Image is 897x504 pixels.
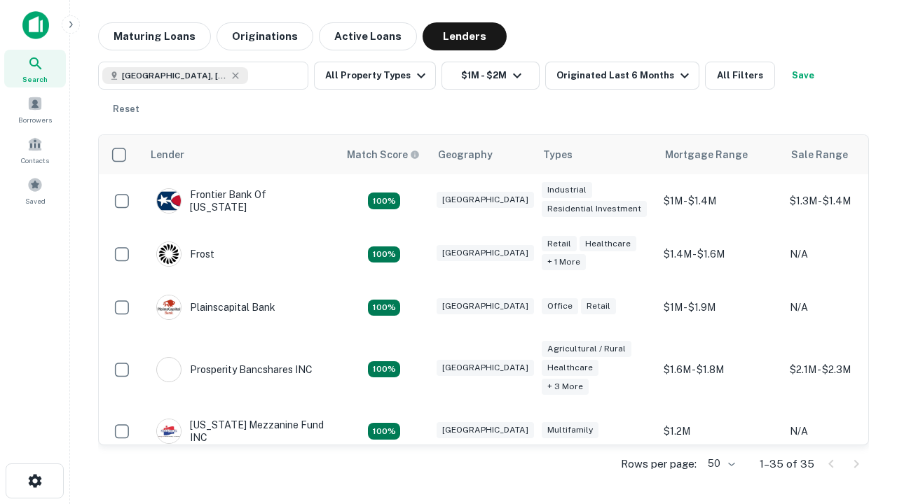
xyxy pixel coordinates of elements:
div: Plainscapital Bank [156,295,275,320]
div: [GEOGRAPHIC_DATA] [437,360,534,376]
div: Matching Properties: 5, hasApolloMatch: undefined [368,423,400,440]
th: Types [535,135,657,174]
div: Healthcare [580,236,636,252]
div: + 1 more [542,254,586,270]
button: Maturing Loans [98,22,211,50]
div: Office [542,298,578,314]
div: [US_STATE] Mezzanine Fund INC [156,419,324,444]
th: Lender [142,135,338,174]
div: Residential Investment [542,201,647,217]
span: [GEOGRAPHIC_DATA], [GEOGRAPHIC_DATA], [GEOGRAPHIC_DATA] [122,69,227,82]
div: Capitalize uses an advanced AI algorithm to match your search with the best lender. The match sco... [347,147,420,162]
button: Save your search to get updates of matches that match your search criteria. [781,62,826,90]
div: [GEOGRAPHIC_DATA] [437,192,534,208]
img: picture [157,295,181,319]
button: Originations [217,22,313,50]
p: 1–35 of 35 [760,456,814,472]
p: Rows per page: [621,456,697,472]
td: $1.6M - $1.8M [657,334,783,405]
span: Search [22,73,48,85]
span: Saved [25,195,46,206]
img: picture [157,242,181,266]
th: Mortgage Range [657,135,783,174]
button: Originated Last 6 Months [545,62,699,90]
a: Borrowers [4,90,66,128]
th: Geography [430,135,535,174]
div: Agricultural / Rural [542,341,631,357]
div: [GEOGRAPHIC_DATA] [437,298,534,314]
button: Lenders [423,22,507,50]
div: Multifamily [542,422,598,438]
div: Industrial [542,182,592,198]
div: Originated Last 6 Months [556,67,693,84]
div: Prosperity Bancshares INC [156,357,313,382]
img: picture [157,189,181,213]
div: Matching Properties: 4, hasApolloMatch: undefined [368,300,400,316]
button: All Property Types [314,62,436,90]
a: Saved [4,171,66,209]
div: Sale Range [791,146,848,163]
div: Frost [156,241,214,267]
a: Search [4,50,66,87]
button: $1M - $2M [441,62,540,90]
h6: Match Score [347,147,417,162]
span: Borrowers [18,114,52,125]
div: Frontier Bank Of [US_STATE] [156,188,324,213]
td: $1M - $1.9M [657,281,783,334]
div: + 3 more [542,379,589,395]
iframe: Chat Widget [827,347,897,414]
img: capitalize-icon.png [22,11,49,39]
th: Capitalize uses an advanced AI algorithm to match your search with the best lender. The match sco... [338,135,430,174]
img: picture [157,358,181,381]
button: All Filters [705,62,775,90]
div: Matching Properties: 6, hasApolloMatch: undefined [368,361,400,378]
img: picture [157,419,181,443]
div: 50 [702,454,737,474]
div: Healthcare [542,360,598,376]
a: Contacts [4,131,66,169]
div: Mortgage Range [665,146,748,163]
div: Matching Properties: 4, hasApolloMatch: undefined [368,246,400,263]
div: Retail [581,298,616,314]
button: Active Loans [319,22,417,50]
div: [GEOGRAPHIC_DATA] [437,245,534,261]
div: Geography [438,146,493,163]
div: Retail [542,236,577,252]
div: Matching Properties: 4, hasApolloMatch: undefined [368,192,400,209]
div: [GEOGRAPHIC_DATA] [437,422,534,438]
span: Contacts [21,155,49,166]
td: $1.4M - $1.6M [657,227,783,281]
td: $1M - $1.4M [657,174,783,227]
div: Types [543,146,573,163]
button: Reset [104,95,149,123]
td: $1.2M [657,405,783,458]
div: Lender [151,146,184,163]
